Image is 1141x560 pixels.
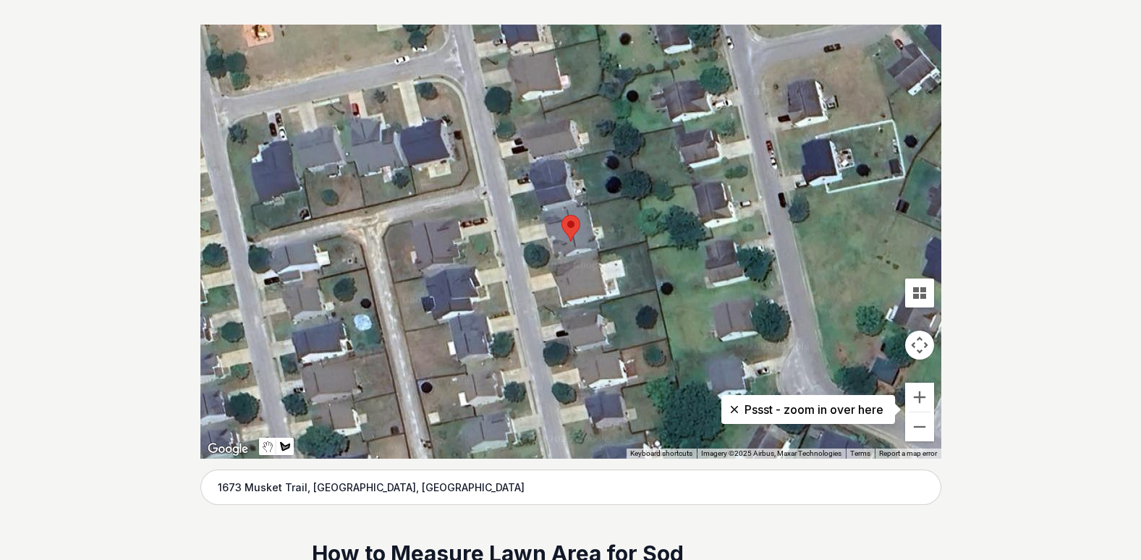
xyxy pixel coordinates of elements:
button: Map camera controls [905,331,934,360]
button: Zoom in [905,383,934,412]
button: Draw a shape [276,438,294,455]
a: Terms [850,449,870,457]
img: Google [204,440,252,459]
span: Imagery ©2025 Airbus, Maxar Technologies [701,449,841,457]
button: Tilt map [905,279,934,307]
button: Keyboard shortcuts [630,449,692,459]
button: Zoom out [905,412,934,441]
p: Pssst - zoom in over here [733,401,883,418]
button: Stop drawing [259,438,276,455]
a: Report a map error [879,449,937,457]
a: Open this area in Google Maps (opens a new window) [204,440,252,459]
input: Enter your address to get started [200,470,941,506]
